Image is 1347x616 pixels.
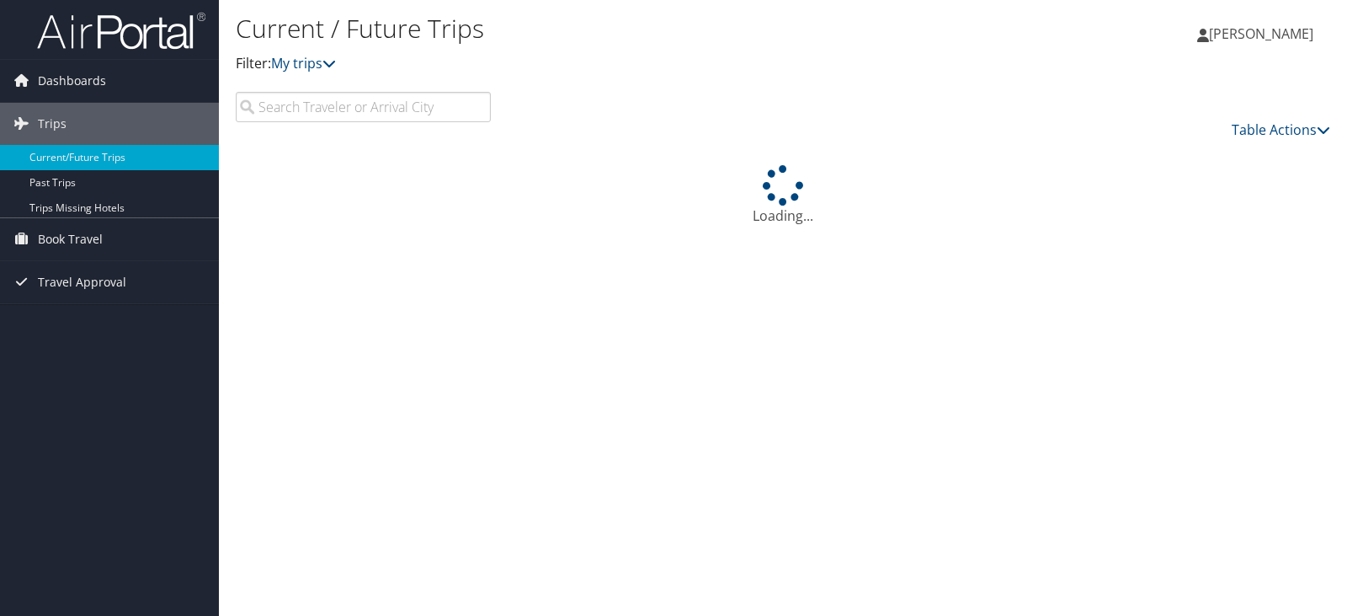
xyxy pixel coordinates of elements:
span: [PERSON_NAME] [1209,24,1313,43]
span: Trips [38,103,67,145]
input: Search Traveler or Arrival City [236,92,491,122]
span: Dashboards [38,60,106,102]
img: airportal-logo.png [37,11,205,51]
a: Table Actions [1232,121,1330,139]
a: My trips [271,54,336,72]
span: Travel Approval [38,261,126,303]
a: [PERSON_NAME] [1197,8,1330,59]
div: Loading... [236,165,1330,226]
h1: Current / Future Trips [236,11,966,46]
span: Book Travel [38,218,103,260]
p: Filter: [236,53,966,75]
